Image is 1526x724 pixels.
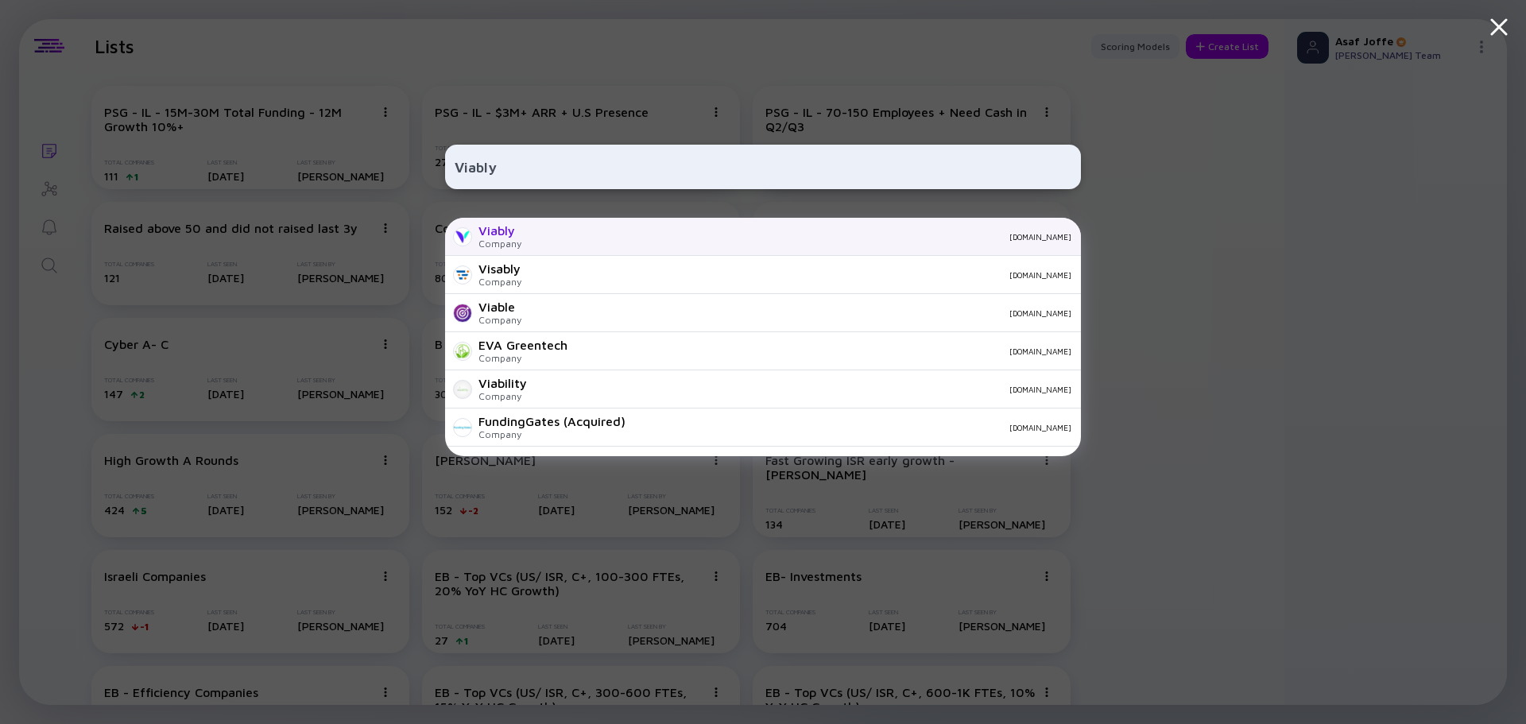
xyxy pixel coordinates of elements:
[478,376,527,390] div: Viability
[478,300,521,314] div: Viable
[534,308,1071,318] div: [DOMAIN_NAME]
[534,232,1071,242] div: [DOMAIN_NAME]
[478,238,521,250] div: Company
[478,414,626,428] div: FundingGates (Acquired)
[478,276,521,288] div: Company
[478,428,626,440] div: Company
[478,261,521,276] div: Visably
[478,223,521,238] div: Viably
[478,390,527,402] div: Company
[580,347,1071,356] div: [DOMAIN_NAME]
[455,153,1071,181] input: Search Company or Investor...
[478,338,567,352] div: EVA Greentech
[638,423,1071,432] div: [DOMAIN_NAME]
[534,270,1071,280] div: [DOMAIN_NAME]
[478,314,521,326] div: Company
[478,352,567,364] div: Company
[540,385,1071,394] div: [DOMAIN_NAME]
